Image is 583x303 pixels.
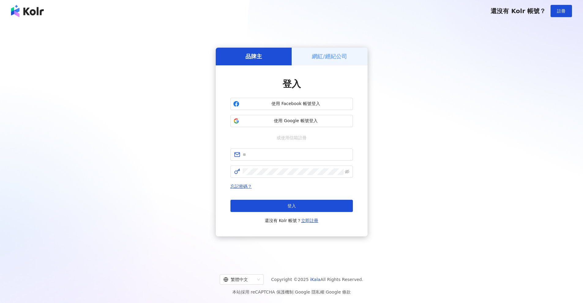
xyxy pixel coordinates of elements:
[312,53,347,60] h5: 網紅/經紀公司
[301,218,318,223] a: 立即註冊
[293,290,295,294] span: |
[295,290,324,294] a: Google 隱私權
[242,101,350,107] span: 使用 Facebook 帳號登入
[272,134,311,141] span: 或使用信箱註冊
[223,275,255,284] div: 繁體中文
[232,288,351,296] span: 本站採用 reCAPTCHA 保護機制
[245,53,262,60] h5: 品牌主
[310,277,320,282] a: iKala
[324,290,326,294] span: |
[326,290,351,294] a: Google 條款
[230,200,353,212] button: 登入
[265,217,319,224] span: 還沒有 Kolr 帳號？
[557,9,566,13] span: 註冊
[230,98,353,110] button: 使用 Facebook 帳號登入
[230,115,353,127] button: 使用 Google 帳號登入
[551,5,572,17] button: 註冊
[345,170,349,174] span: eye-invisible
[287,203,296,208] span: 登入
[282,78,301,89] span: 登入
[230,184,252,189] a: 忘記密碼？
[242,118,350,124] span: 使用 Google 帳號登入
[271,276,363,283] span: Copyright © 2025 All Rights Reserved.
[491,7,546,15] span: 還沒有 Kolr 帳號？
[11,5,44,17] img: logo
